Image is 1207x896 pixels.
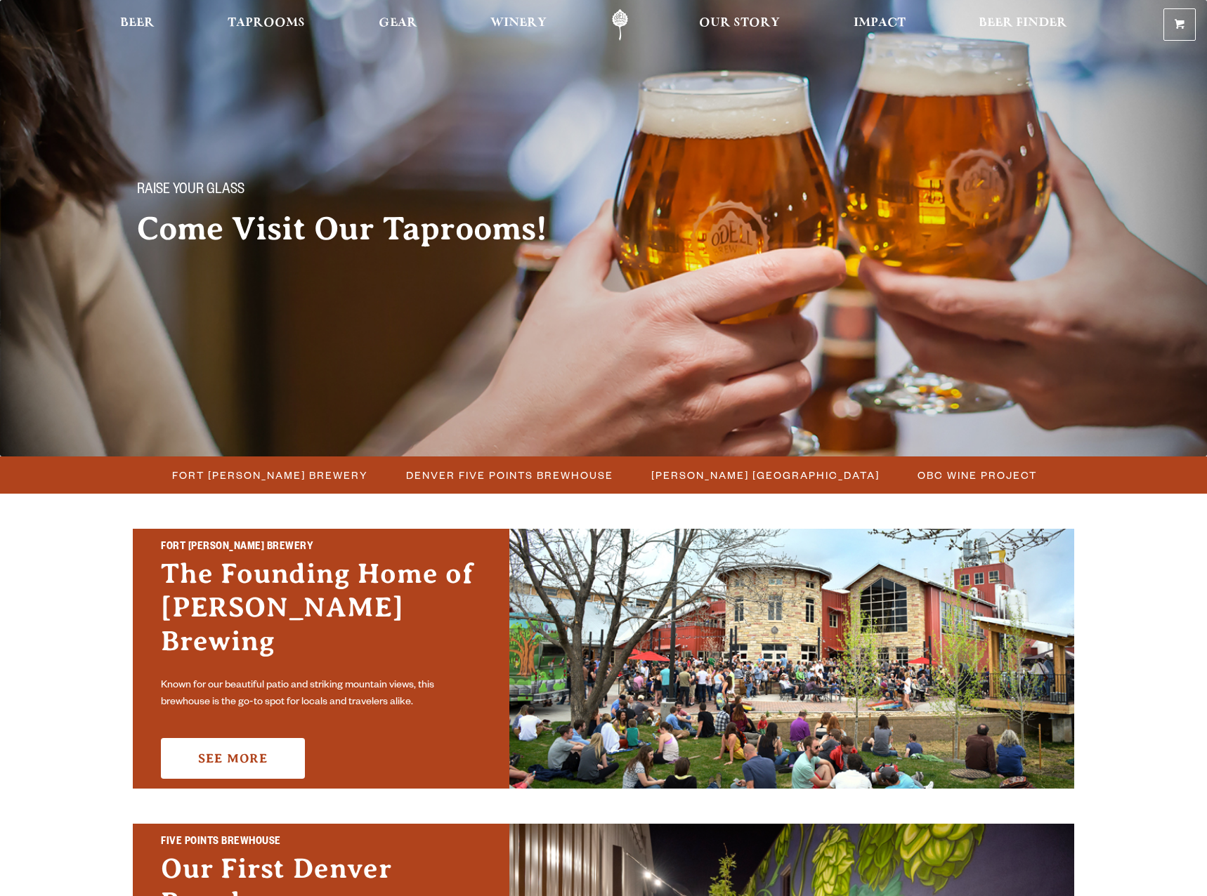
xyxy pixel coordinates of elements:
[137,182,244,200] span: Raise your glass
[164,465,375,485] a: Fort [PERSON_NAME] Brewery
[509,529,1074,789] img: Fort Collins Brewery & Taproom'
[690,9,789,41] a: Our Story
[594,9,646,41] a: Odell Home
[970,9,1076,41] a: Beer Finder
[406,465,613,485] span: Denver Five Points Brewhouse
[161,678,481,711] p: Known for our beautiful patio and striking mountain views, this brewhouse is the go-to spot for l...
[120,18,155,29] span: Beer
[651,465,880,485] span: [PERSON_NAME] [GEOGRAPHIC_DATA]
[161,834,481,852] h2: Five Points Brewhouse
[909,465,1044,485] a: OBC Wine Project
[137,211,575,246] h2: Come Visit Our Taprooms!
[161,738,305,779] a: See More
[161,557,481,672] h3: The Founding Home of [PERSON_NAME] Brewing
[490,18,547,29] span: Winery
[379,18,417,29] span: Gear
[844,9,915,41] a: Impact
[370,9,426,41] a: Gear
[643,465,887,485] a: [PERSON_NAME] [GEOGRAPHIC_DATA]
[111,9,164,41] a: Beer
[228,18,305,29] span: Taprooms
[172,465,368,485] span: Fort [PERSON_NAME] Brewery
[979,18,1067,29] span: Beer Finder
[854,18,906,29] span: Impact
[918,465,1037,485] span: OBC Wine Project
[218,9,314,41] a: Taprooms
[481,9,556,41] a: Winery
[699,18,780,29] span: Our Story
[161,539,481,557] h2: Fort [PERSON_NAME] Brewery
[398,465,620,485] a: Denver Five Points Brewhouse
